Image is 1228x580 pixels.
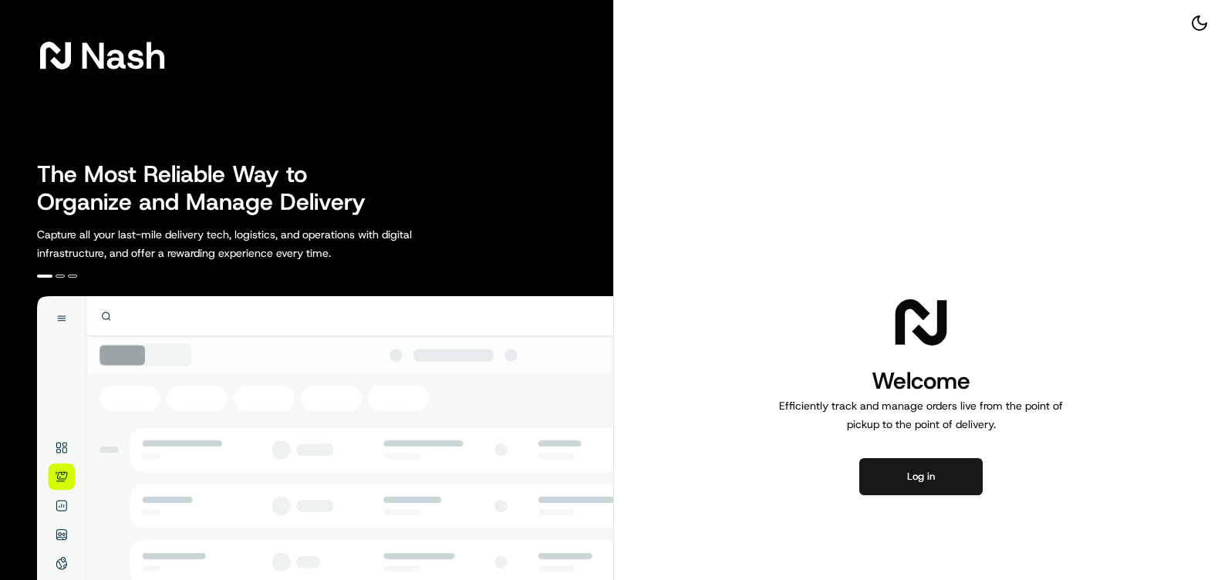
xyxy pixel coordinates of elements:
[773,396,1069,433] p: Efficiently track and manage orders live from the point of pickup to the point of delivery.
[37,160,383,216] h2: The Most Reliable Way to Organize and Manage Delivery
[37,225,481,262] p: Capture all your last-mile delivery tech, logistics, and operations with digital infrastructure, ...
[859,458,983,495] button: Log in
[773,366,1069,396] h1: Welcome
[80,40,166,71] span: Nash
